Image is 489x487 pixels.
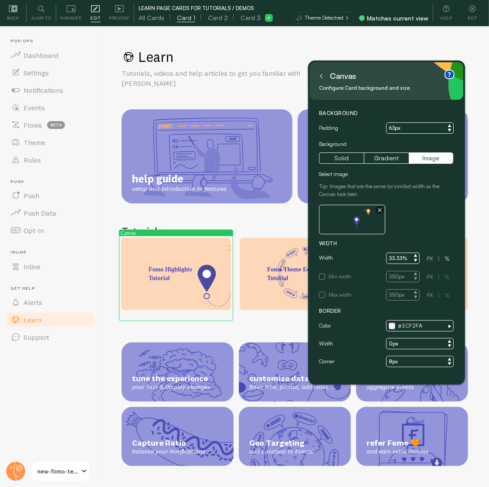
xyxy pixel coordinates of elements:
span: Rules [24,156,41,164]
a: Alerts [5,294,95,311]
span: Capture Ratio [132,438,223,448]
a: Events [5,99,95,116]
span: help guide [132,172,227,185]
span: Settings [24,68,49,77]
p: Tutorials, videos and help articles to get you familiar with [PERSON_NAME] [122,68,331,88]
span: Events [24,103,45,112]
span: beta [47,121,65,129]
span: balance your Notifications [132,448,223,456]
a: Support [5,328,95,346]
span: Pop-ups [10,38,95,44]
a: Flows beta [5,116,95,134]
span: filter, trim, format, add color, ... [249,383,340,391]
a: Notifications [5,81,95,99]
span: Dashboard [24,51,58,60]
span: Push Data [24,209,56,217]
span: Flows [24,121,42,129]
span: Support [24,333,49,342]
span: Push [24,191,39,200]
span: Inline [24,262,41,271]
span: Notifications [24,86,63,95]
span: and earn extra income [367,448,458,456]
span: Geo Targeting [249,438,340,448]
span: Learn [24,315,41,324]
span: refer Fomo 🧡 [367,438,458,448]
span: add Location to Events [249,448,340,456]
span: Alerts [24,298,42,307]
a: Settings [5,64,95,81]
span: new-fomo-test [37,466,79,477]
span: Opt-In [24,226,44,235]
span: your Text & Display changes [132,383,223,391]
span: Push [10,179,95,185]
a: Push [5,187,95,204]
span: Get Help [10,286,95,291]
a: Learn [5,311,95,328]
span: Theme [24,138,45,147]
p: Fomo Theme Editor Tutorial [267,265,322,283]
a: Theme [5,134,95,151]
span: setup and introduction to features [132,185,227,193]
a: Inline [5,258,95,275]
a: blog articles, tips and tricks [298,109,469,203]
h1: Learn [122,48,468,66]
a: Dashboard [5,47,95,64]
div: Fomo Highlights Tutorial [121,238,231,310]
a: Rules [5,151,95,169]
span: aggregate events [367,383,458,391]
a: Push Data [5,204,95,222]
h2: Tutorials [122,224,468,238]
a: help guide setup and introduction to features [122,109,292,203]
p: Fomo Highlights Tutorial [149,265,204,283]
div: Fomo Theme Editor Tutorial [240,238,350,310]
span: customize data [249,374,340,384]
a: new-fomo-test [31,461,90,482]
span: tune the experience [132,374,223,384]
span: Inline [10,250,95,255]
a: Opt-In [5,222,95,239]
